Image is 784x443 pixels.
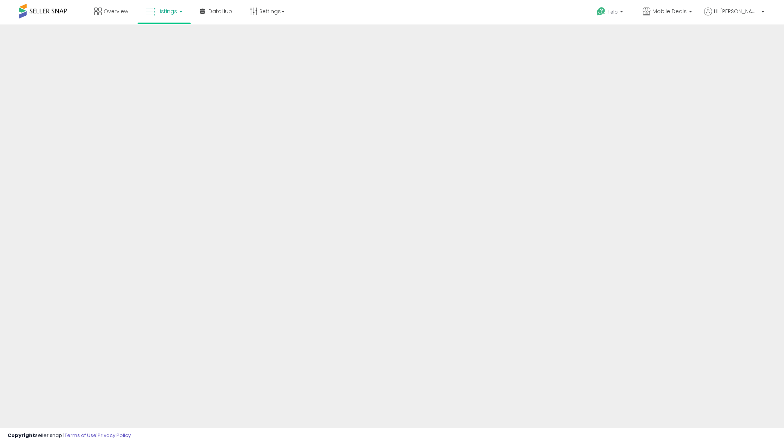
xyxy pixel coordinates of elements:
[596,7,606,16] i: Get Help
[158,8,177,15] span: Listings
[208,8,232,15] span: DataHub
[714,8,759,15] span: Hi [PERSON_NAME]
[704,8,764,24] a: Hi [PERSON_NAME]
[104,8,128,15] span: Overview
[608,9,618,15] span: Help
[652,8,687,15] span: Mobile Deals
[591,1,631,24] a: Help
